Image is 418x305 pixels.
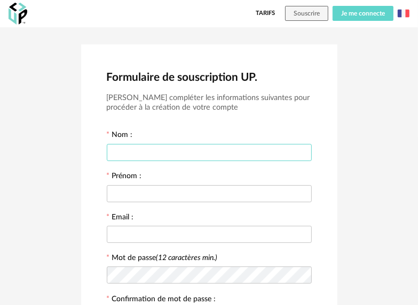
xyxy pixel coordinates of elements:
[107,172,142,182] label: Prénom :
[156,254,218,262] i: (12 caractères min.)
[294,10,320,17] span: Souscrire
[107,213,134,223] label: Email :
[107,93,312,113] h3: [PERSON_NAME] compléter les informations suivantes pour procéder à la création de votre compte
[107,131,133,141] label: Nom :
[256,6,275,21] a: Tarifs
[112,254,218,262] label: Mot de passe
[333,6,393,21] button: Je me connecte
[107,295,216,305] label: Confirmation de mot de passe :
[341,10,385,17] span: Je me connecte
[107,70,312,85] h2: Formulaire de souscription UP.
[9,3,27,25] img: OXP
[398,7,409,19] img: fr
[285,6,328,21] button: Souscrire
